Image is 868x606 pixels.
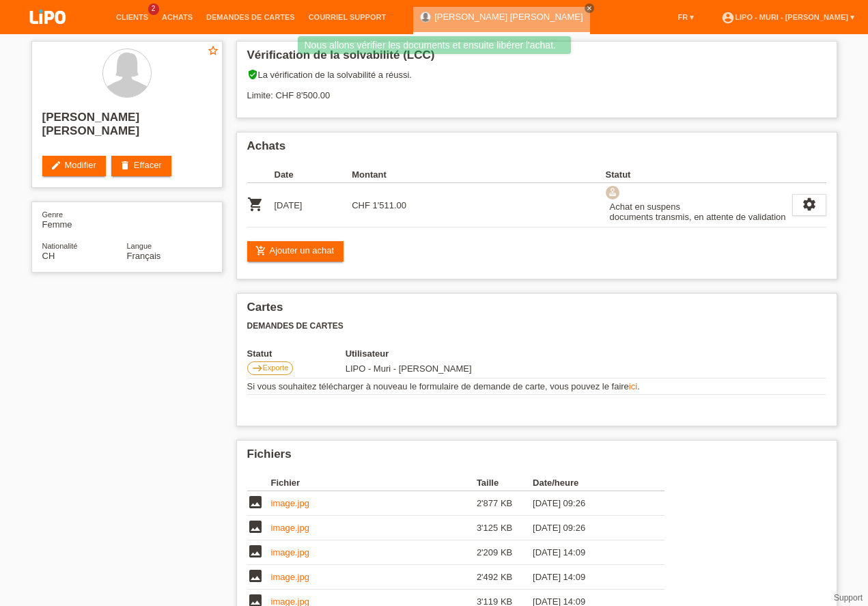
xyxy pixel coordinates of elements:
[721,11,735,25] i: account_circle
[352,167,430,183] th: Montant
[255,245,266,256] i: add_shopping_cart
[14,28,82,38] a: LIPO pay
[533,516,645,540] td: [DATE] 09:26
[247,196,264,212] i: POSP00027808
[247,519,264,535] i: image
[585,3,594,13] a: close
[247,49,826,69] h2: Vérification de la solvabilité (LCC)
[42,156,106,176] a: editModifier
[247,321,826,331] h3: Demandes de cartes
[533,491,645,516] td: [DATE] 09:26
[148,3,159,15] span: 2
[533,475,645,491] th: Date/heure
[477,565,533,590] td: 2'492 KB
[120,160,130,171] i: delete
[252,363,263,374] i: east
[298,36,571,54] div: Nous allons vérifier les documents et ensuite libérer l'achat.
[834,593,863,603] a: Support
[275,183,352,228] td: [DATE]
[247,69,826,111] div: La vérification de la solvabilité a réussi. Limite: CHF 8'500.00
[247,301,826,321] h2: Cartes
[199,13,302,21] a: Demandes de cartes
[477,540,533,565] td: 2'209 KB
[127,251,161,261] span: Français
[42,209,127,230] div: Femme
[271,547,309,557] a: image.jpg
[714,13,861,21] a: account_circleLIPO - Muri - [PERSON_NAME] ▾
[608,187,617,197] i: approval
[346,363,472,374] span: 20.09.2025
[606,167,792,183] th: Statut
[271,475,477,491] th: Fichier
[671,13,701,21] a: FR ▾
[247,568,264,584] i: image
[42,242,78,250] span: Nationalité
[434,12,583,22] a: [PERSON_NAME] [PERSON_NAME]
[247,447,826,468] h2: Fichiers
[352,183,430,228] td: CHF 1'511.00
[346,348,577,359] th: Utilisateur
[586,5,593,12] i: close
[271,498,309,508] a: image.jpg
[477,516,533,540] td: 3'125 KB
[247,139,826,160] h2: Achats
[263,363,289,372] span: Exporte
[111,156,171,176] a: deleteEffacer
[302,13,393,21] a: Courriel Support
[477,491,533,516] td: 2'877 KB
[42,251,55,261] span: Suisse
[155,13,199,21] a: Achats
[271,523,309,533] a: image.jpg
[275,167,352,183] th: Date
[42,111,212,145] h2: [PERSON_NAME] [PERSON_NAME]
[629,381,637,391] a: ici
[802,197,817,212] i: settings
[127,242,152,250] span: Langue
[42,210,64,219] span: Genre
[247,543,264,560] i: image
[271,572,309,582] a: image.jpg
[477,475,533,491] th: Taille
[247,378,826,395] td: Si vous souhaitez télécharger à nouveau le formulaire de demande de carte, vous pouvez le faire .
[247,494,264,510] i: image
[247,69,258,80] i: verified_user
[51,160,61,171] i: edit
[606,199,786,224] div: Achat en suspens documents transmis, en attente de validation
[533,565,645,590] td: [DATE] 14:09
[247,241,344,262] a: add_shopping_cartAjouter un achat
[533,540,645,565] td: [DATE] 14:09
[247,348,346,359] th: Statut
[109,13,155,21] a: Clients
